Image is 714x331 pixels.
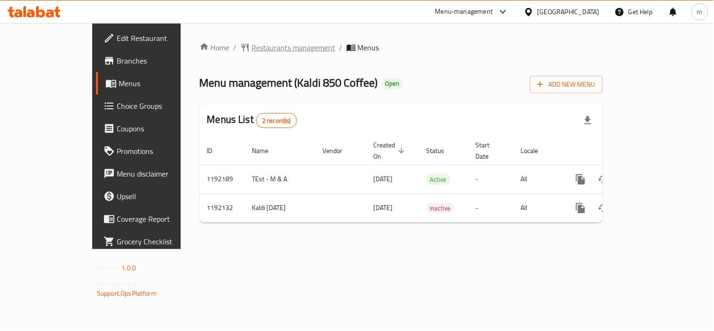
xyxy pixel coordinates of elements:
[117,55,204,66] span: Branches
[117,123,204,134] span: Coupons
[200,72,378,93] span: Menu management ( Kaldi 850 Coffee )
[200,137,667,223] table: enhanced table
[513,165,562,194] td: All
[121,262,136,274] span: 1.0.0
[521,145,551,156] span: Locale
[200,42,230,53] a: Home
[96,185,211,208] a: Upsell
[233,42,237,53] li: /
[241,42,336,53] a: Restaurants management
[96,140,211,162] a: Promotions
[97,262,120,274] span: Version:
[96,230,211,253] a: Grocery Checklist
[96,49,211,72] a: Branches
[97,278,140,290] span: Get support on:
[468,194,513,222] td: -
[382,78,403,89] div: Open
[426,203,455,214] span: Inactive
[117,32,204,44] span: Edit Restaurant
[117,100,204,112] span: Choice Groups
[358,42,379,53] span: Menus
[117,213,204,225] span: Coverage Report
[570,168,592,191] button: more
[117,236,204,247] span: Grocery Checklist
[697,7,703,17] span: m
[426,174,450,185] span: Active
[426,145,457,156] span: Status
[562,137,667,165] th: Actions
[323,145,355,156] span: Vendor
[96,117,211,140] a: Coupons
[252,145,281,156] span: Name
[119,78,204,89] span: Menus
[577,109,599,132] div: Export file
[570,197,592,219] button: more
[200,165,245,194] td: 1192189
[530,76,603,93] button: Add New Menu
[117,191,204,202] span: Upsell
[374,139,408,162] span: Created On
[96,95,211,117] a: Choice Groups
[117,168,204,179] span: Menu disclaimer
[117,145,204,157] span: Promotions
[468,165,513,194] td: -
[245,194,315,222] td: Kaldi [DATE]
[374,202,393,214] span: [DATE]
[200,194,245,222] td: 1192132
[207,145,225,156] span: ID
[207,113,297,128] h2: Menus List
[200,42,603,53] nav: breadcrumb
[252,42,336,53] span: Restaurants management
[538,79,595,90] span: Add New Menu
[257,116,297,125] span: 2 record(s)
[426,202,455,214] div: Inactive
[476,139,502,162] span: Start Date
[96,72,211,95] a: Menus
[97,287,157,299] a: Support.OpsPlatform
[435,6,493,17] div: Menu-management
[96,27,211,49] a: Edit Restaurant
[538,7,600,17] div: [GEOGRAPHIC_DATA]
[374,173,393,185] span: [DATE]
[339,42,343,53] li: /
[592,197,615,219] button: Change Status
[382,80,403,88] span: Open
[96,208,211,230] a: Coverage Report
[592,168,615,191] button: Change Status
[513,194,562,222] td: All
[245,165,315,194] td: TEst - M & A
[96,162,211,185] a: Menu disclaimer
[256,113,297,128] div: Total records count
